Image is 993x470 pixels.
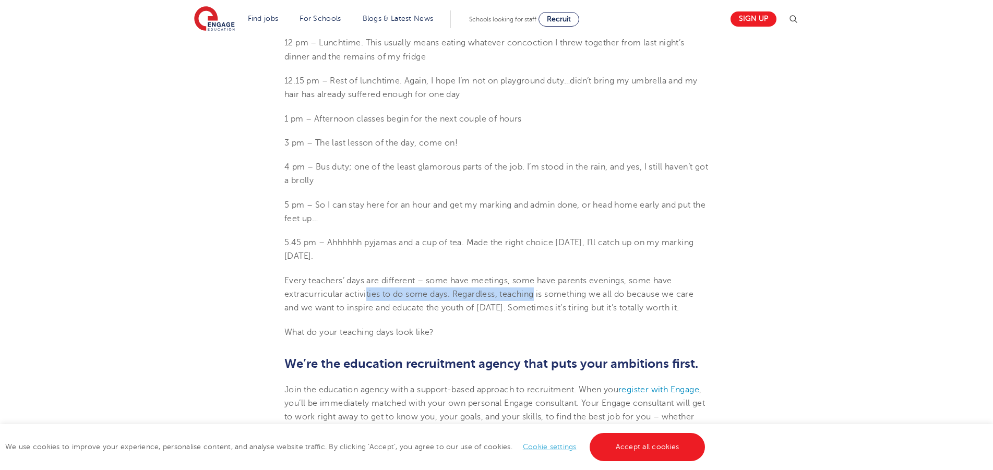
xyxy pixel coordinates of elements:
[547,15,571,23] span: Recruit
[731,11,776,27] a: Sign up
[284,136,709,150] p: 3 pm – The last lesson of the day, come on!
[523,443,577,451] a: Cookie settings
[618,385,699,394] a: register with Engage
[363,15,434,22] a: Blogs & Latest News
[300,15,341,22] a: For Schools
[284,74,709,102] p: 12.15 pm – Rest of lunchtime. Again, I hope I’m not on playground duty…didn’t bring my umbrella a...
[284,160,709,188] p: 4 pm – Bus duty; one of the least glamorous parts of the job. I’m stood in the rain, and yes, I s...
[284,385,618,394] span: Join the education agency with a support-based approach to recruitment. When you
[284,274,709,315] p: Every teachers’ days are different – some have meetings, some have parents evenings, some have ex...
[194,6,235,32] img: Engage Education
[5,443,708,451] span: We use cookies to improve your experience, personalise content, and analyse website traffic. By c...
[539,12,579,27] a: Recruit
[284,112,709,126] p: 1 pm – Afternoon classes begin for the next couple of hours
[469,16,536,23] span: Schools looking for staff
[284,198,709,226] p: 5 pm – So I can stay here for an hour and get my marking and admin done, or head home early and p...
[284,356,698,371] span: We’re the education recruitment agency that puts your ambitions first.
[284,36,709,64] p: 12 pm – Lunchtime. This usually means eating whatever concoction I threw together from last night...
[590,433,705,461] a: Accept all cookies
[284,236,709,263] p: 5.45 pm – Ahhhhhh pyjamas and a cup of tea. Made the right choice [DATE], I’ll catch up on my mar...
[284,326,709,339] p: What do your teaching days look like?
[248,15,279,22] a: Find jobs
